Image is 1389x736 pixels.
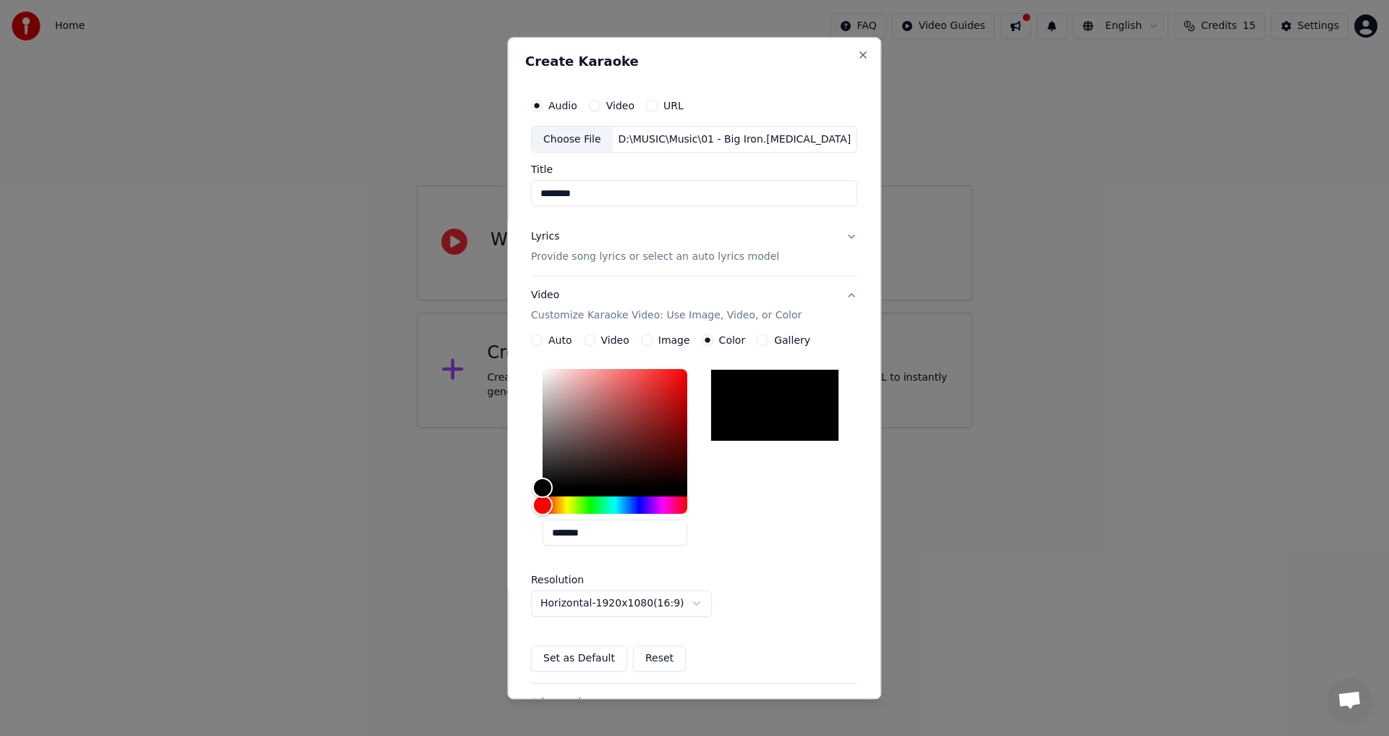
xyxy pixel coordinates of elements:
button: Advanced [531,685,857,722]
label: Image [658,336,690,346]
div: Choose File [532,127,613,153]
div: Lyrics [531,230,559,245]
label: Gallery [775,336,811,346]
label: Auto [548,336,572,346]
div: Color [543,370,687,488]
button: Set as Default [531,646,627,672]
label: Title [531,165,857,175]
div: D:\MUSIC\Music\01 - Big Iron.[MEDICAL_DATA] [613,132,857,147]
button: Reset [633,646,686,672]
label: Video [601,336,629,346]
h2: Create Karaoke [525,55,863,68]
label: Color [719,336,746,346]
button: VideoCustomize Karaoke Video: Use Image, Video, or Color [531,277,857,335]
div: Video [531,289,802,323]
div: Hue [543,497,687,515]
label: URL [663,101,684,111]
label: Resolution [531,575,676,585]
label: Audio [548,101,577,111]
label: Video [606,101,634,111]
button: LyricsProvide song lyrics or select an auto lyrics model [531,219,857,276]
p: Customize Karaoke Video: Use Image, Video, or Color [531,309,802,323]
div: VideoCustomize Karaoke Video: Use Image, Video, or Color [531,335,857,684]
p: Provide song lyrics or select an auto lyrics model [531,250,779,265]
